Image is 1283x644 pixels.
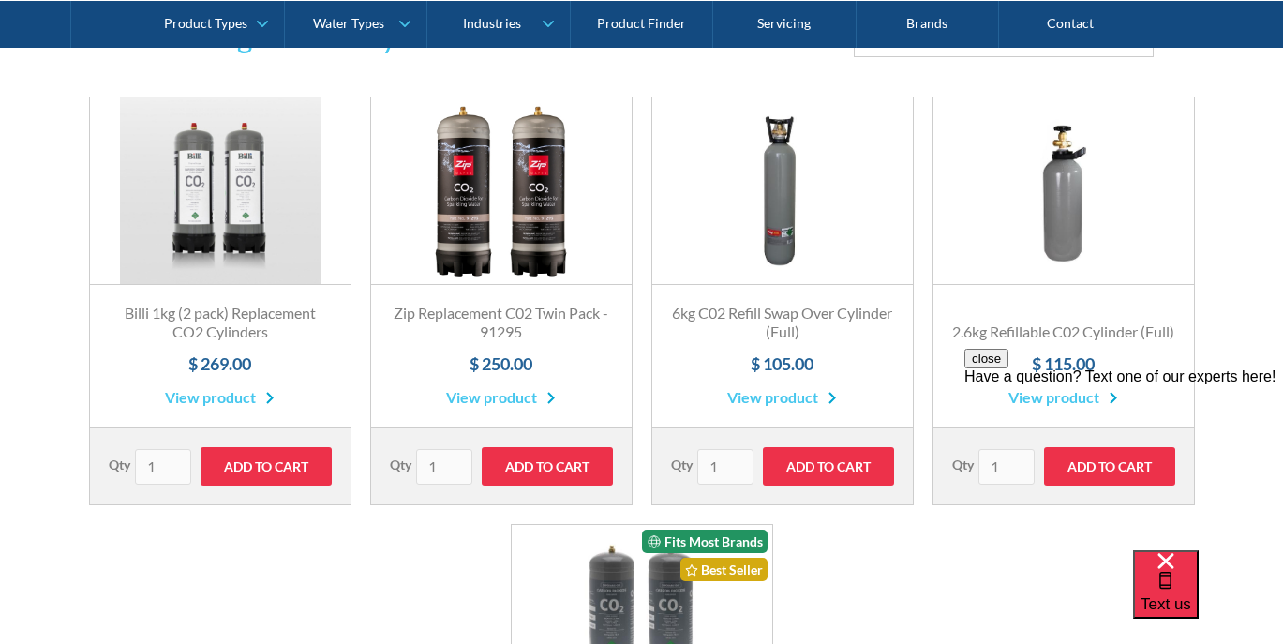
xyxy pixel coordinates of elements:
[201,447,332,486] input: Add to Cart
[952,352,1175,377] h4: $ 115.00
[109,455,130,474] label: Qty
[446,386,556,409] a: View product
[952,455,974,474] label: Qty
[1133,550,1283,644] iframe: podium webchat widget bubble
[763,447,894,486] input: Add to Cart
[964,349,1283,574] iframe: podium webchat widget prompt
[671,304,894,343] h3: 6kg C02 Refill Swap Over Cylinder (Full)
[482,447,613,486] input: Add to Cart
[463,15,521,31] div: Industries
[390,455,411,474] label: Qty
[727,386,837,409] a: View product
[952,322,1175,342] h3: 2.6kg Refillable C02 Cylinder (Full)
[165,386,275,409] a: View product
[313,15,384,31] div: Water Types
[390,304,613,343] h3: Zip Replacement C02 Twin Pack - 91295
[671,455,693,474] label: Qty
[164,15,247,31] div: Product Types
[680,558,768,581] div: Best Seller
[671,352,894,377] h4: $ 105.00
[109,304,332,343] h3: Billi 1kg (2 pack) Replacement CO2 Cylinders
[642,530,768,553] div: Fits Most Brands
[390,352,613,377] h4: $ 250.00
[109,352,332,377] h4: $ 269.00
